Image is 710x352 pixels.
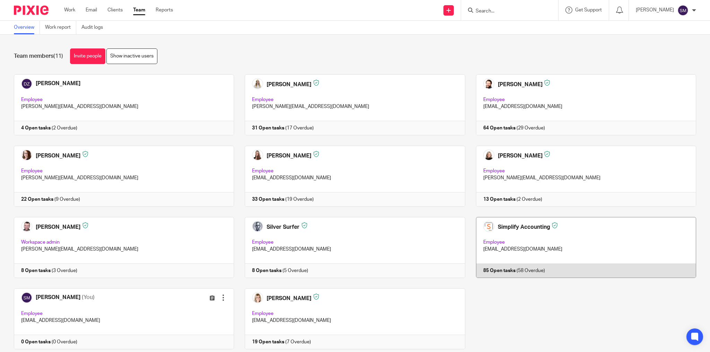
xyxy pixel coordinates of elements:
[475,8,537,15] input: Search
[81,21,108,34] a: Audit logs
[107,7,123,13] a: Clients
[64,7,75,13] a: Work
[53,53,63,59] span: (11)
[86,7,97,13] a: Email
[45,21,76,34] a: Work report
[636,7,674,13] p: [PERSON_NAME]
[575,8,602,12] span: Get Support
[133,7,145,13] a: Team
[14,53,63,60] h1: Team members
[14,21,40,34] a: Overview
[156,7,173,13] a: Reports
[106,48,157,64] a: Show inactive users
[677,5,689,16] img: svg%3E
[70,48,105,64] a: Invite people
[14,6,49,15] img: Pixie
